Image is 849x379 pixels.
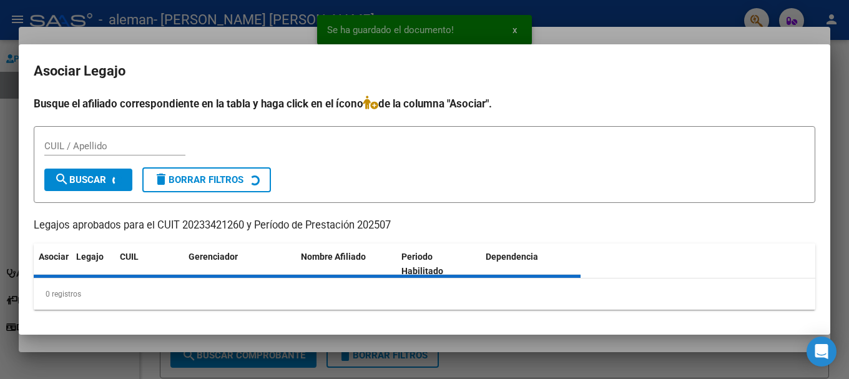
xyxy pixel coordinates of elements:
span: Nombre Afiliado [301,252,366,262]
h4: Busque el afiliado correspondiente en la tabla y haga click en el ícono de la columna "Asociar". [34,96,815,112]
button: Buscar [44,169,132,191]
span: Gerenciador [189,252,238,262]
div: Open Intercom Messenger [807,337,837,367]
span: CUIL [120,252,139,262]
span: Legajo [76,252,104,262]
datatable-header-cell: Legajo [71,244,115,285]
span: Borrar Filtros [154,174,243,185]
datatable-header-cell: Dependencia [481,244,581,285]
button: Borrar Filtros [142,167,271,192]
datatable-header-cell: Nombre Afiliado [296,244,396,285]
mat-icon: delete [154,172,169,187]
datatable-header-cell: Asociar [34,244,71,285]
datatable-header-cell: CUIL [115,244,184,285]
span: Periodo Habilitado [401,252,443,276]
p: Legajos aprobados para el CUIT 20233421260 y Período de Prestación 202507 [34,218,815,234]
span: Buscar [54,174,106,185]
h2: Asociar Legajo [34,59,815,83]
div: 0 registros [34,278,815,310]
mat-icon: search [54,172,69,187]
datatable-header-cell: Periodo Habilitado [396,244,481,285]
span: Dependencia [486,252,538,262]
span: Asociar [39,252,69,262]
datatable-header-cell: Gerenciador [184,244,296,285]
